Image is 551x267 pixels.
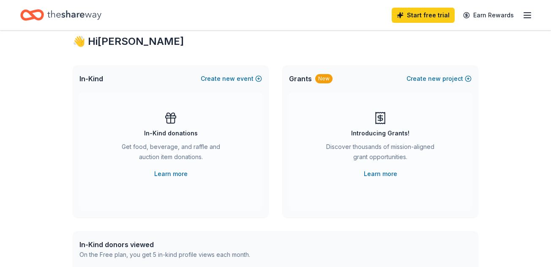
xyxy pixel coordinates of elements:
[73,35,478,48] div: 👋 Hi [PERSON_NAME]
[79,74,103,84] span: In-Kind
[428,74,441,84] span: new
[113,142,228,165] div: Get food, beverage, and raffle and auction item donations.
[406,74,472,84] button: Createnewproject
[392,8,455,23] a: Start free trial
[79,250,250,260] div: On the Free plan, you get 5 in-kind profile views each month.
[201,74,262,84] button: Createnewevent
[144,128,198,138] div: In-Kind donations
[154,169,188,179] a: Learn more
[351,128,409,138] div: Introducing Grants!
[20,5,101,25] a: Home
[289,74,312,84] span: Grants
[315,74,333,83] div: New
[323,142,438,165] div: Discover thousands of mission-aligned grant opportunities.
[222,74,235,84] span: new
[364,169,397,179] a: Learn more
[458,8,519,23] a: Earn Rewards
[79,239,250,250] div: In-Kind donors viewed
